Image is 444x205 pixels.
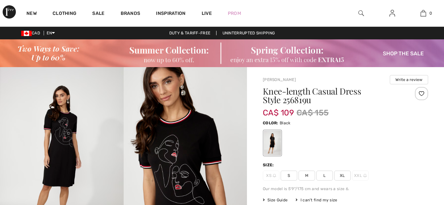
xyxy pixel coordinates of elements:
[263,171,279,181] span: XS
[156,11,185,18] span: Inspiration
[263,197,288,203] span: Size Guide
[273,174,276,177] img: ring-m.svg
[384,9,400,18] a: Sign In
[263,162,275,168] div: Size:
[53,11,76,18] a: Clothing
[263,77,296,82] a: [PERSON_NAME]
[299,171,315,181] span: M
[429,10,432,16] span: 0
[390,75,428,84] button: Write a review
[263,121,278,125] span: Color:
[389,9,395,17] img: My Info
[264,131,281,155] div: Black
[92,11,104,18] a: Sale
[297,107,329,119] span: CA$ 155
[21,31,32,36] img: Canadian Dollar
[334,171,351,181] span: XL
[296,197,337,203] div: I can't find my size
[402,155,437,172] iframe: Opens a widget where you can chat to one of our agents
[421,9,426,17] img: My Bag
[21,31,43,35] span: CAD
[3,5,16,19] img: 1ère Avenue
[363,174,367,177] img: ring-m.svg
[316,171,333,181] span: L
[358,9,364,17] img: search the website
[352,171,369,181] span: XXL
[408,9,438,17] a: 0
[263,102,294,117] span: CA$ 109
[263,186,428,192] div: Our model is 5'9"/175 cm and wears a size 6.
[26,11,37,18] a: New
[263,87,401,104] h1: Knee-length Casual Dress Style 256819u
[47,31,55,35] span: EN
[280,121,291,125] span: Black
[202,10,212,17] a: Live
[281,171,297,181] span: S
[228,10,241,17] a: Prom
[121,11,141,18] a: Brands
